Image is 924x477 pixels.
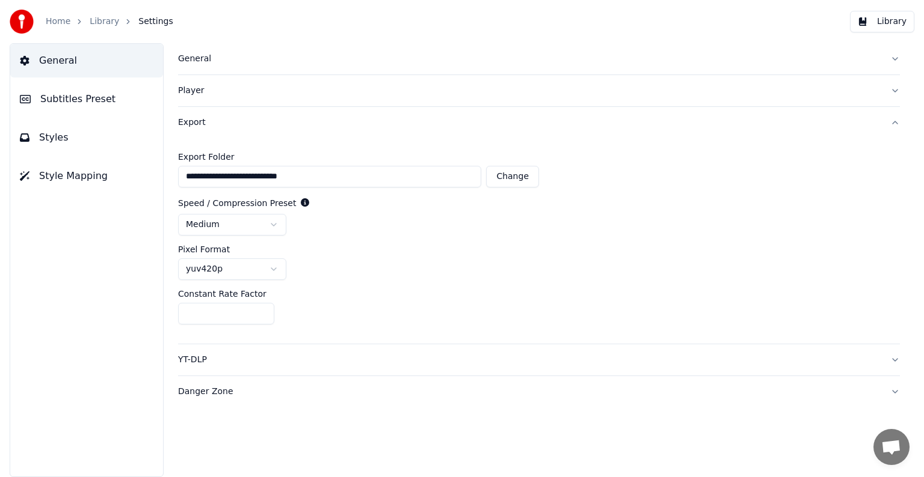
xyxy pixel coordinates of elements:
button: Style Mapping [10,159,163,193]
button: Export [178,107,900,138]
button: Subtitles Preset [10,82,163,116]
div: Player [178,85,881,97]
a: Library [90,16,119,28]
label: Constant Rate Factor [178,290,266,298]
button: Player [178,75,900,106]
button: Styles [10,121,163,154]
div: YT-DLP [178,354,881,366]
div: General [178,53,881,65]
span: Style Mapping [39,169,108,183]
span: Settings [138,16,173,28]
nav: breadcrumb [46,16,173,28]
label: Pixel Format [178,245,230,254]
button: YT-DLP [178,344,900,375]
span: Subtitles Preset [40,92,115,106]
label: Speed / Compression Preset [178,199,296,207]
div: Open chat [873,429,910,465]
div: Danger Zone [178,386,881,398]
img: youka [10,10,34,34]
label: Export Folder [178,153,539,161]
span: General [39,53,77,68]
button: Danger Zone [178,376,900,407]
div: Export [178,138,900,344]
div: Export [178,117,881,129]
a: Home [46,16,70,28]
button: General [10,44,163,77]
span: Styles [39,130,69,145]
button: General [178,43,900,74]
button: Change [486,166,539,187]
button: Library [850,11,914,32]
